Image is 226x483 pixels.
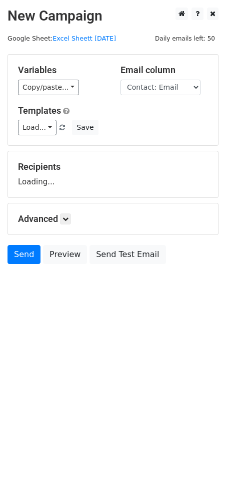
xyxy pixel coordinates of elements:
h5: Advanced [18,213,208,224]
h2: New Campaign [7,8,218,25]
button: Save [72,120,98,135]
a: Preview [43,245,87,264]
a: Daily emails left: 50 [151,35,218,42]
a: Excel Sheett [DATE] [52,35,116,42]
small: Google Sheet: [7,35,116,42]
a: Send [7,245,40,264]
span: Daily emails left: 50 [151,33,218,44]
h5: Recipients [18,161,208,172]
a: Copy/paste... [18,80,79,95]
a: Load... [18,120,56,135]
h5: Variables [18,65,105,76]
a: Templates [18,105,61,116]
div: Loading... [18,161,208,187]
a: Send Test Email [89,245,165,264]
h5: Email column [120,65,208,76]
